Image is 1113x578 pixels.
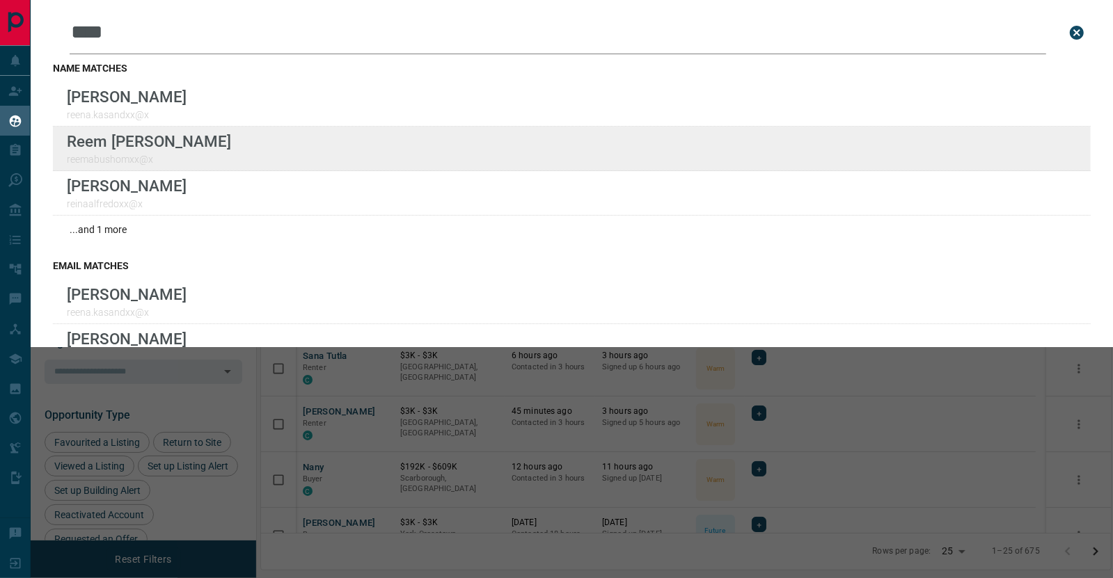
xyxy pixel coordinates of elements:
p: [PERSON_NAME] [67,330,187,348]
div: ...and 1 more [53,216,1091,243]
h3: email matches [53,260,1091,271]
p: [PERSON_NAME] [67,177,187,195]
h3: name matches [53,63,1091,74]
p: Reem [PERSON_NAME] [67,132,231,150]
p: reena.kasandxx@x [67,307,187,318]
button: close search bar [1063,19,1091,47]
p: [PERSON_NAME] [67,88,187,106]
p: [PERSON_NAME] [67,285,187,303]
p: reemabushomxx@x [67,154,231,165]
p: reinaalfredoxx@x [67,198,187,209]
p: reena.kasandxx@x [67,109,187,120]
